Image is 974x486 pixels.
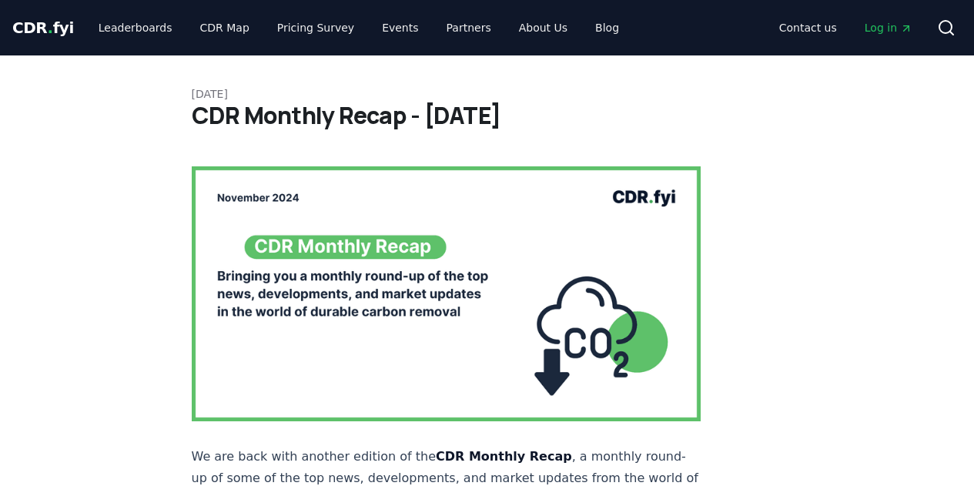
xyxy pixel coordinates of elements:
a: Log in [852,14,925,42]
a: CDR.fyi [12,17,74,39]
a: Leaderboards [86,14,185,42]
span: Log in [865,20,912,35]
span: . [48,18,53,37]
strong: CDR Monthly Recap [436,449,572,464]
span: CDR fyi [12,18,74,37]
p: [DATE] [192,86,783,102]
a: Blog [583,14,631,42]
a: Partners [434,14,504,42]
nav: Main [86,14,631,42]
nav: Main [767,14,925,42]
a: CDR Map [188,14,262,42]
img: blog post image [192,166,701,421]
a: About Us [507,14,580,42]
h1: CDR Monthly Recap - [DATE] [192,102,783,129]
a: Pricing Survey [265,14,367,42]
a: Events [370,14,430,42]
a: Contact us [767,14,849,42]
